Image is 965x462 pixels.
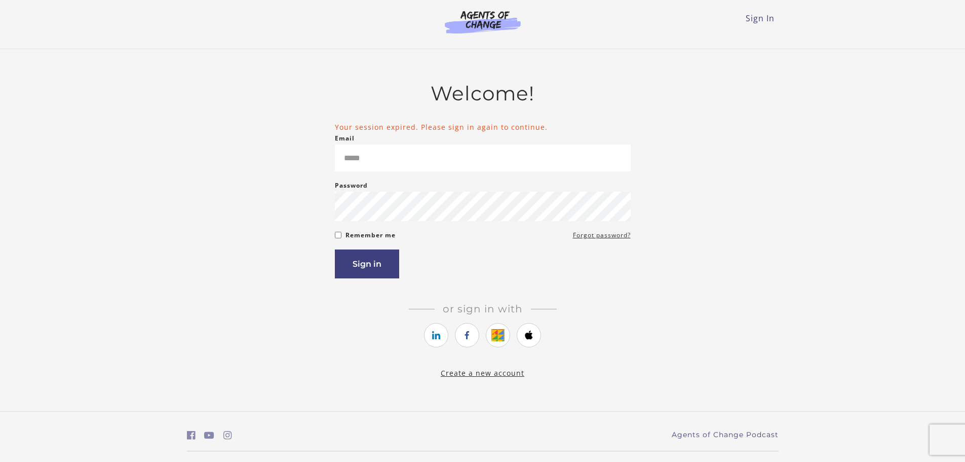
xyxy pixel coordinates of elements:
[335,250,399,278] button: Sign in
[335,180,368,192] label: Password
[486,323,510,347] a: https://courses.thinkific.com/users/auth/google?ss%5Breferral%5D=&ss%5Buser_return_to%5D=%2Faccou...
[672,430,779,440] a: Agents of Change Podcast
[573,229,631,241] a: Forgot password?
[187,431,196,440] i: https://www.facebook.com/groups/aswbtestprep (Open in a new window)
[441,368,524,378] a: Create a new account
[435,303,531,315] span: Or sign in with
[335,122,631,132] li: Your session expired. Please sign in again to continue.
[434,10,531,33] img: Agents of Change Logo
[204,428,214,443] a: https://www.youtube.com/c/AgentsofChangeTestPrepbyMeaganMitchell (Open in a new window)
[517,323,541,347] a: https://courses.thinkific.com/users/auth/apple?ss%5Breferral%5D=&ss%5Buser_return_to%5D=%2Faccoun...
[345,229,396,241] label: Remember me
[204,431,214,440] i: https://www.youtube.com/c/AgentsofChangeTestPrepbyMeaganMitchell (Open in a new window)
[455,323,479,347] a: https://courses.thinkific.com/users/auth/facebook?ss%5Breferral%5D=&ss%5Buser_return_to%5D=%2Facc...
[223,431,232,440] i: https://www.instagram.com/agentsofchangeprep/ (Open in a new window)
[187,428,196,443] a: https://www.facebook.com/groups/aswbtestprep (Open in a new window)
[335,132,355,145] label: Email
[335,82,631,105] h2: Welcome!
[424,323,448,347] a: https://courses.thinkific.com/users/auth/linkedin?ss%5Breferral%5D=&ss%5Buser_return_to%5D=%2Facc...
[746,13,775,24] a: Sign In
[223,428,232,443] a: https://www.instagram.com/agentsofchangeprep/ (Open in a new window)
